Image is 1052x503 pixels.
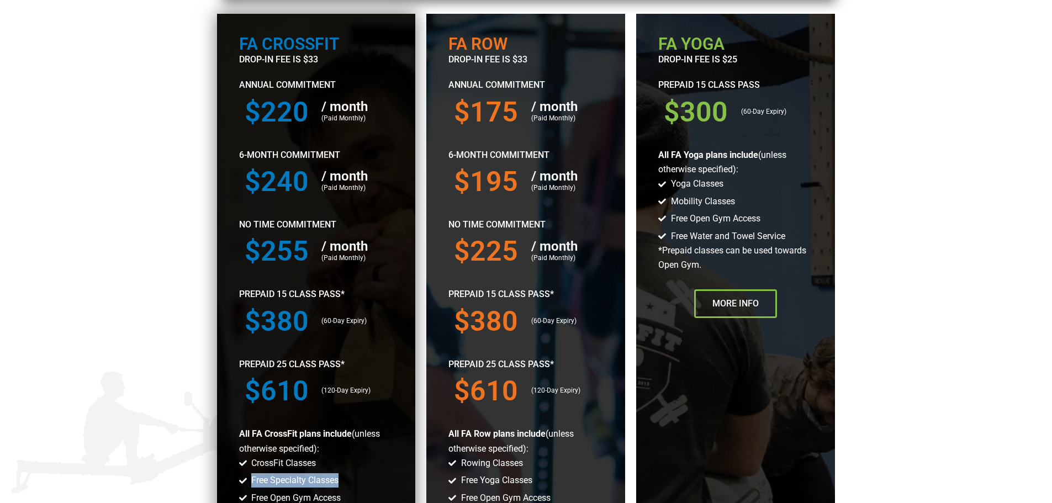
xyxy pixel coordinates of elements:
h5: / month [321,100,388,113]
h3: $175 [454,98,520,126]
p: (unless otherwise specified): [448,427,603,456]
h3: $380 [245,308,311,335]
h2: FA ROW [448,36,603,52]
span: Free Specialty Classes [249,473,339,488]
h3: $225 [454,237,520,265]
p: drop-in fee is $33 [239,52,394,67]
p: (60-Day Expiry) [741,107,807,118]
h3: $255 [245,237,311,265]
span: Free Open Gym Access [668,211,760,226]
p: (120-Day Expiry) [531,385,598,396]
p: (Paid Monthly) [531,183,598,194]
p: Prepaid 15 Class Pass* [448,287,603,301]
p: No Time Commitment [448,218,603,232]
b: All FA Row plans include [448,428,546,439]
p: No Time Commitment [239,218,394,232]
span: Yoga Classes [668,177,723,191]
span: Mobility Classes [668,194,735,209]
h3: $610 [245,377,311,405]
p: Annual Commitment [448,78,603,92]
p: (60-Day Expiry) [321,316,388,327]
p: (Paid Monthly) [531,113,598,124]
p: (60-Day Expiry) [531,316,598,327]
h3: $380 [454,308,520,335]
a: More Info [694,289,777,318]
p: (unless otherwise specified): [239,427,394,456]
h3: $610 [454,377,520,405]
span: Rowing Classes [458,456,523,470]
span: Free Water and Towel Service [668,229,785,243]
p: drop-in fee is $25 [658,52,813,67]
p: (120-Day Expiry) [321,385,388,396]
h5: / month [531,240,598,253]
h3: $240 [245,168,311,195]
p: (Paid Monthly) [321,183,388,194]
h5: / month [531,170,598,183]
p: (Paid Monthly) [321,253,388,264]
h5: / month [321,240,388,253]
h3: $220 [245,98,311,126]
p: 6-Month Commitment [448,148,603,162]
p: (unless otherwise specified): [658,148,813,177]
b: All FA Yoga plans include [658,150,758,160]
p: *Prepaid classes can be used towards Open Gym. [658,243,813,273]
h2: FA Yoga [658,36,813,52]
b: All FA CrossFit plans include [239,428,352,439]
h2: FA Crossfit [239,36,394,52]
h3: $300 [664,98,730,126]
p: 6-Month Commitment [239,148,394,162]
h5: / month [531,100,598,113]
p: Annual Commitment [239,78,394,92]
p: Prepaid 15 Class Pass* [239,287,394,301]
p: Prepaid 25 Class Pass* [448,357,603,372]
span: Free Yoga Classes [458,473,532,488]
span: CrossFit Classes [249,456,316,470]
h5: / month [321,170,388,183]
p: Prepaid 25 Class Pass* [239,357,394,372]
p: drop-in fee is $33 [448,52,603,67]
p: (Paid Monthly) [531,253,598,264]
p: Prepaid 15 Class Pass [658,78,813,92]
p: (Paid Monthly) [321,113,388,124]
span: More Info [712,299,759,308]
h3: $195 [454,168,520,195]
